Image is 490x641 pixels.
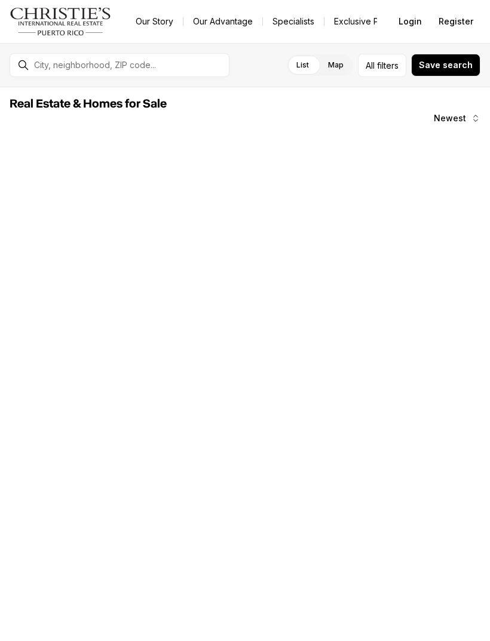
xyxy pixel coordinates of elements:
[10,98,167,110] span: Real Estate & Homes for Sale
[263,13,324,30] a: Specialists
[126,13,183,30] a: Our Story
[377,59,399,72] span: filters
[366,59,375,72] span: All
[434,114,466,123] span: Newest
[318,54,353,76] label: Map
[411,54,480,76] button: Save search
[324,13,424,30] a: Exclusive Properties
[358,54,406,77] button: Allfilters
[183,13,262,30] a: Our Advantage
[399,17,422,26] span: Login
[391,10,429,33] button: Login
[439,17,473,26] span: Register
[427,106,488,130] button: Newest
[419,60,473,70] span: Save search
[431,10,480,33] button: Register
[10,7,112,36] img: logo
[287,54,318,76] label: List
